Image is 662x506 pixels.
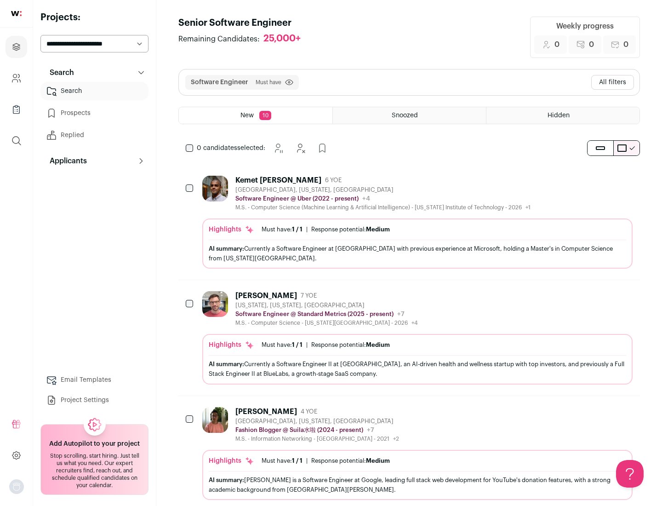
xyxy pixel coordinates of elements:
div: Must have: [262,457,302,465]
h1: Senior Software Engineer [178,17,310,29]
div: [GEOGRAPHIC_DATA], [US_STATE], [GEOGRAPHIC_DATA] [235,186,531,194]
div: Response potential: [311,226,390,233]
span: AI summary: [209,361,244,367]
div: Response potential: [311,341,390,349]
span: AI summary: [209,477,244,483]
a: Project Settings [40,391,148,409]
h2: Add Autopilot to your project [49,439,140,448]
span: +4 [411,320,418,326]
button: All filters [591,75,634,90]
span: +1 [525,205,531,210]
span: 0 [623,39,628,50]
div: [US_STATE], [US_STATE], [GEOGRAPHIC_DATA] [235,302,418,309]
a: Search [40,82,148,100]
div: M.S. - Information Networking - [GEOGRAPHIC_DATA] - 2021 [235,435,399,443]
a: Replied [40,126,148,144]
a: Projects [6,36,27,58]
div: Must have: [262,341,302,349]
span: Snoozed [392,112,418,119]
span: AI summary: [209,246,244,252]
span: New [240,112,254,119]
div: Stop scrolling, start hiring. Just tell us what you need. Our expert recruiters find, reach out, ... [46,452,143,489]
button: Search [40,63,148,82]
ul: | [262,457,390,465]
span: Medium [366,342,390,348]
a: Company Lists [6,98,27,121]
p: Applicants [44,155,87,167]
span: 7 YOE [301,292,317,299]
span: 1 / 1 [292,458,302,464]
span: Hidden [548,112,570,119]
a: Snoozed [333,107,486,124]
iframe: Help Scout Beacon - Open [616,460,644,488]
div: Currently a Software Engineer II at [GEOGRAPHIC_DATA], an AI-driven health and wellness startup w... [209,359,626,379]
a: [PERSON_NAME] 7 YOE [US_STATE], [US_STATE], [GEOGRAPHIC_DATA] Software Engineer @ Standard Metric... [202,291,633,384]
div: [PERSON_NAME] [235,407,297,416]
button: Open dropdown [9,479,24,494]
span: selected: [197,144,265,153]
span: +7 [397,311,405,317]
div: Response potential: [311,457,390,465]
img: nopic.png [9,479,24,494]
div: [GEOGRAPHIC_DATA], [US_STATE], [GEOGRAPHIC_DATA] [235,418,399,425]
span: Medium [366,226,390,232]
a: Hidden [486,107,639,124]
span: Remaining Candidates: [178,34,260,45]
span: 0 candidates [197,145,237,151]
img: 0fb184815f518ed3bcaf4f46c87e3bafcb34ea1ec747045ab451f3ffb05d485a [202,291,228,317]
div: Highlights [209,225,254,234]
a: Email Templates [40,371,148,389]
img: wellfound-shorthand-0d5821cbd27db2630d0214b213865d53afaa358527fdda9d0ea32b1df1b89c2c.svg [11,11,22,16]
ul: | [262,341,390,349]
div: [PERSON_NAME] is a Software Engineer at Google, leading full stack web development for YouTube's ... [209,475,626,494]
div: Highlights [209,456,254,466]
span: Must have [256,79,281,86]
img: 322c244f3187aa81024ea13e08450523775794405435f85740c15dbe0cd0baab.jpg [202,407,228,433]
span: 10 [259,111,271,120]
button: Snooze [269,139,287,157]
span: +2 [393,436,399,442]
div: M.S. - Computer Science - [US_STATE][GEOGRAPHIC_DATA] - 2026 [235,319,418,327]
ul: | [262,226,390,233]
a: Company and ATS Settings [6,67,27,89]
div: Highlights [209,340,254,350]
img: 1d26598260d5d9f7a69202d59cf331847448e6cffe37083edaed4f8fc8795bfe [202,176,228,201]
span: 0 [554,39,559,50]
a: Kemet [PERSON_NAME] 6 YOE [GEOGRAPHIC_DATA], [US_STATE], [GEOGRAPHIC_DATA] Software Engineer @ Ub... [202,176,633,269]
button: Add to Prospects [313,139,331,157]
div: Kemet [PERSON_NAME] [235,176,321,185]
span: 0 [589,39,594,50]
a: Prospects [40,104,148,122]
p: Software Engineer @ Uber (2022 - present) [235,195,359,202]
span: 1 / 1 [292,226,302,232]
div: Currently a Software Engineer at [GEOGRAPHIC_DATA] with previous experience at Microsoft, holding... [209,244,626,263]
button: Applicants [40,152,148,170]
div: Must have: [262,226,302,233]
a: Add Autopilot to your project Stop scrolling, start hiring. Just tell us what you need. Our exper... [40,424,148,495]
p: Fashion Blogger @ Suila水啦 (2024 - present) [235,426,363,434]
div: Weekly progress [556,21,614,32]
span: +7 [367,427,374,433]
a: [PERSON_NAME] 4 YOE [GEOGRAPHIC_DATA], [US_STATE], [GEOGRAPHIC_DATA] Fashion Blogger @ Suila水啦 (2... [202,407,633,500]
button: Hide [291,139,309,157]
div: M.S. - Computer Science (Machine Learning & Artificial Intelligence) - [US_STATE] Institute of Te... [235,204,531,211]
span: Medium [366,458,390,464]
span: 1 / 1 [292,342,302,348]
div: [PERSON_NAME] [235,291,297,300]
h2: Projects: [40,11,148,24]
span: +4 [362,195,370,202]
span: 4 YOE [301,408,317,415]
p: Software Engineer @ Standard Metrics (2025 - present) [235,310,394,318]
button: Software Engineer [191,78,248,87]
p: Search [44,67,74,78]
div: 25,000+ [263,33,301,45]
span: 6 YOE [325,177,342,184]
